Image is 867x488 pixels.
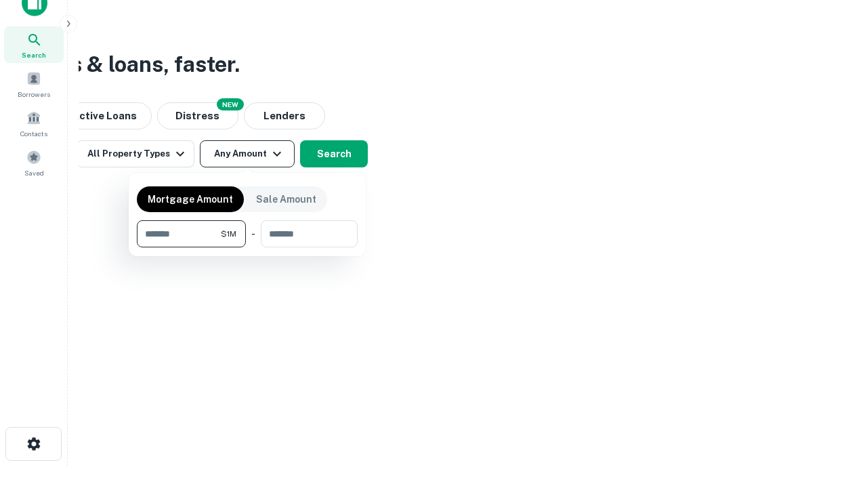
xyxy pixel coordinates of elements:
p: Mortgage Amount [148,192,233,207]
p: Sale Amount [256,192,316,207]
span: $1M [221,228,236,240]
div: - [251,220,255,247]
iframe: Chat Widget [799,380,867,445]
